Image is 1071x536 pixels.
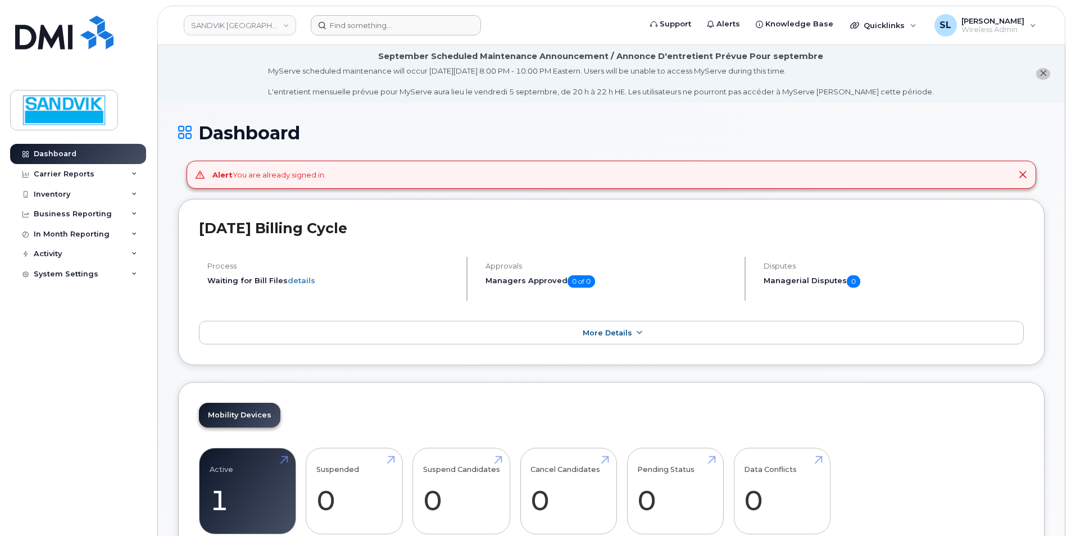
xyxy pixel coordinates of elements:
[212,170,326,180] div: You are already signed in.
[764,262,1024,270] h4: Disputes
[207,262,457,270] h4: Process
[178,123,1045,143] h1: Dashboard
[568,275,595,288] span: 0 of 0
[847,275,860,288] span: 0
[485,275,735,288] h5: Managers Approved
[583,329,632,337] span: More Details
[288,276,315,285] a: details
[423,454,500,528] a: Suspend Candidates 0
[316,454,392,528] a: Suspended 0
[207,275,457,286] li: Waiting for Bill Files
[268,66,934,97] div: MyServe scheduled maintenance will occur [DATE][DATE] 8:00 PM - 10:00 PM Eastern. Users will be u...
[1036,68,1050,80] button: close notification
[199,220,1024,237] h2: [DATE] Billing Cycle
[637,454,713,528] a: Pending Status 0
[212,170,233,179] strong: Alert
[199,403,280,428] a: Mobility Devices
[764,275,1024,288] h5: Managerial Disputes
[210,454,285,528] a: Active 1
[378,51,823,62] div: September Scheduled Maintenance Announcement / Annonce D'entretient Prévue Pour septembre
[485,262,735,270] h4: Approvals
[530,454,606,528] a: Cancel Candidates 0
[744,454,820,528] a: Data Conflicts 0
